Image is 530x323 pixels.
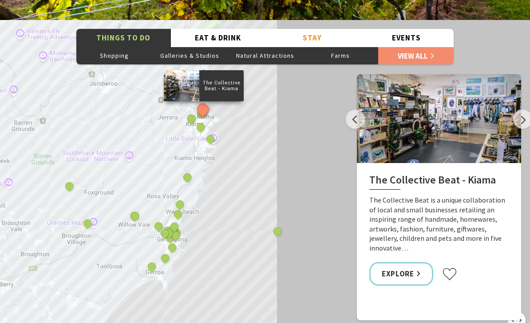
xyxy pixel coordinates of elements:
button: Galleries & Studios [152,47,227,65]
h2: The Collective Beat - Kiama [369,174,509,190]
button: Farms [303,47,378,65]
button: Things To Do [76,29,171,48]
button: See detail about Gerringong Bowling & Recreation Club [169,221,180,233]
button: See detail about Werri Lagoon, Gerringong [174,199,186,211]
button: Eat & Drink [171,29,265,48]
a: Explore [369,263,433,286]
button: Events [360,29,454,48]
button: See detail about Little Blowhole, Kiama [205,134,216,145]
button: Natural Attractions [227,47,303,65]
button: See detail about Pottery at Old Toolijooa School [272,226,283,238]
button: See detail about Candle and Diffuser Workshop [129,211,141,222]
button: Stay [265,29,360,48]
button: See detail about Mt Pleasant Lookout, Kiama Heights [182,172,193,184]
button: See detail about Kiama Coast Walk [186,113,197,125]
button: See detail about The Collective Beat - Kiama [195,102,211,118]
p: The Collective Beat is a unique collaboration of local and small businesses retailing an inspirin... [369,196,509,254]
button: See detail about Fern Street Gallery [195,122,206,133]
a: View All [378,47,454,65]
button: See detail about Belinda Doyle [197,107,209,119]
button: Previous [346,110,365,129]
button: See detail about Gerringong Whale Watching Platform [159,228,170,240]
button: Click to favourite The Collective Beat - Kiama [442,268,457,281]
button: See detail about Buena Vista Farm [166,242,178,254]
button: See detail about Werri Beach and Point, Gerringong [172,209,184,220]
button: See detail about Robyn Sharp, Cedar Ridge Studio and Gallery [63,181,75,192]
button: See detail about Granties Maze and Fun Park [82,218,94,230]
button: See detail about Gerringong Golf Club [159,253,171,265]
button: See detail about Soul Clay Studios [153,221,164,232]
p: The Collective Beat - Kiama [199,79,244,93]
button: See detail about Zeynep Testoni Ceramics [146,262,158,273]
button: Shopping [76,47,152,65]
